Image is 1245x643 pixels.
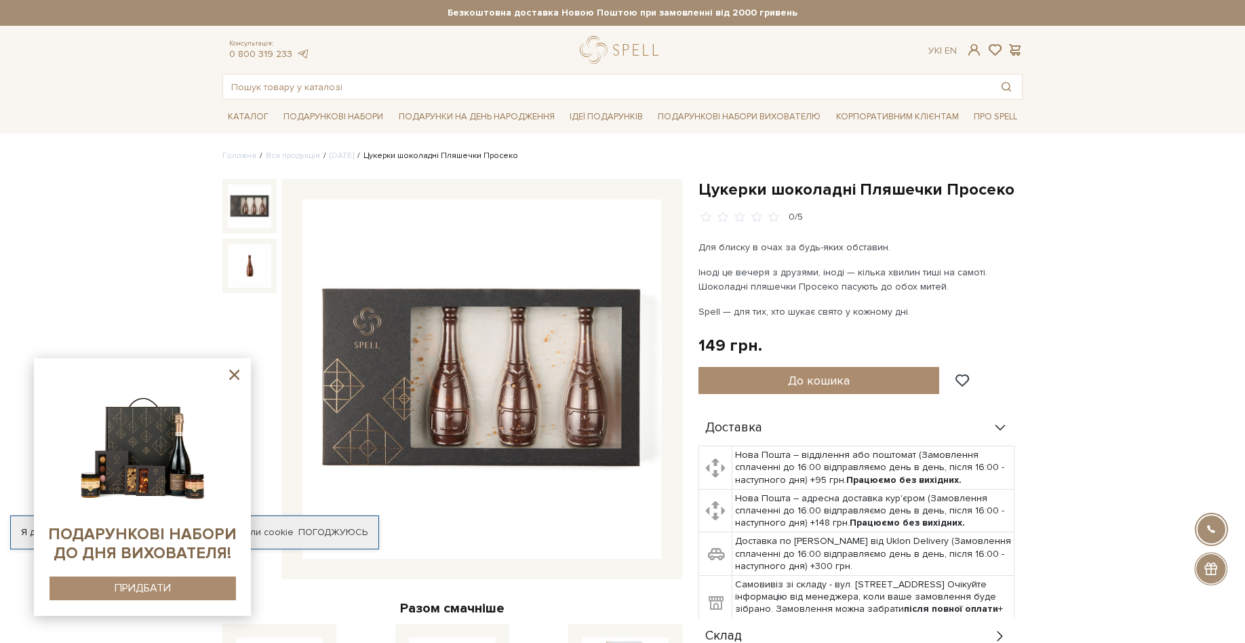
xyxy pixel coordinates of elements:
[940,45,942,56] span: |
[652,105,826,128] a: Подарункові набори вихователю
[705,630,742,642] span: Склад
[232,526,294,538] a: файли cookie
[928,45,957,57] div: Ук
[788,373,850,388] span: До кошика
[968,106,1023,128] a: Про Spell
[831,105,964,128] a: Корпоративним клієнтам
[991,75,1022,99] button: Пошук товару у каталозі
[580,36,665,64] a: logo
[11,526,378,539] div: Я дозволяю [DOMAIN_NAME] використовувати
[223,75,991,99] input: Пошук товару у каталозі
[222,7,1023,19] strong: Безкоштовна доставка Новою Поштою при замовленні від 2000 гривень
[354,150,518,162] li: Цукерки шоколадні Пляшечки Просеко
[850,517,965,528] b: Працюємо без вихідних.
[705,422,762,434] span: Доставка
[698,305,1016,319] p: Spell — для тих, хто шукає свято у кожному дні.
[698,335,762,356] div: 149 грн.
[278,106,389,128] a: Подарункові набори
[222,151,256,161] a: Головна
[229,48,292,60] a: 0 800 319 233
[698,240,1016,254] p: Для блиску в очах за будь-яких обставин.
[229,39,309,48] span: Консультація:
[298,526,368,539] a: Погоджуюсь
[330,151,354,161] a: [DATE]
[222,106,274,128] a: Каталог
[564,106,648,128] a: Ідеї подарунків
[393,106,560,128] a: Подарунки на День народження
[732,532,1014,576] td: Доставка по [PERSON_NAME] від Uklon Delivery (Замовлення сплаченні до 16:00 відправляємо день в д...
[228,184,271,228] img: Цукерки шоколадні Пляшечки Просеко
[266,151,320,161] a: Вся продукція
[296,48,309,60] a: telegram
[228,244,271,288] img: Цукерки шоколадні Пляшечки Просеко
[789,211,803,224] div: 0/5
[945,45,957,56] a: En
[732,576,1014,631] td: Самовивіз зі складу - вул. [STREET_ADDRESS] Очікуйте інформацію від менеджера, коли ваше замовлен...
[732,446,1014,490] td: Нова Пошта – відділення або поштомат (Замовлення сплаченні до 16:00 відправляємо день в день, піс...
[698,367,939,394] button: До кошика
[904,603,998,615] b: після повної оплати
[846,474,962,486] b: Працюємо без вихідних.
[222,600,682,617] div: Разом смачніше
[698,179,1023,200] h1: Цукерки шоколадні Пляшечки Просеко
[698,265,1016,294] p: Іноді це вечеря з друзями, іноді — кілька хвилин тиші на самоті. Шоколадні пляшечки Просеко пасую...
[732,489,1014,532] td: Нова Пошта – адресна доставка кур'єром (Замовлення сплаченні до 16:00 відправляємо день в день, п...
[302,199,662,559] img: Цукерки шоколадні Пляшечки Просеко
